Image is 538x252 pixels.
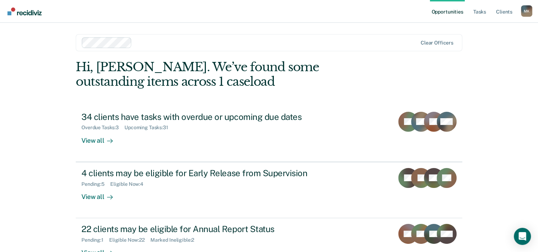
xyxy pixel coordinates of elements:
[514,228,531,245] div: Open Intercom Messenger
[521,5,532,17] div: M K
[76,60,385,89] div: Hi, [PERSON_NAME]. We’ve found some outstanding items across 1 caseload
[81,237,109,243] div: Pending : 1
[150,237,200,243] div: Marked Ineligible : 2
[109,237,150,243] div: Eligible Now : 22
[76,162,462,218] a: 4 clients may be eligible for Early Release from SupervisionPending:5Eligible Now:4View all
[81,224,331,234] div: 22 clients may be eligible for Annual Report Status
[81,181,110,187] div: Pending : 5
[110,181,149,187] div: Eligible Now : 4
[81,131,121,145] div: View all
[81,187,121,201] div: View all
[124,125,174,131] div: Upcoming Tasks : 31
[81,168,331,178] div: 4 clients may be eligible for Early Release from Supervision
[7,7,42,15] img: Recidiviz
[76,106,462,162] a: 34 clients have tasks with overdue or upcoming due datesOverdue Tasks:3Upcoming Tasks:31View all
[81,125,124,131] div: Overdue Tasks : 3
[421,40,453,46] div: Clear officers
[81,112,331,122] div: 34 clients have tasks with overdue or upcoming due dates
[521,5,532,17] button: Profile dropdown button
